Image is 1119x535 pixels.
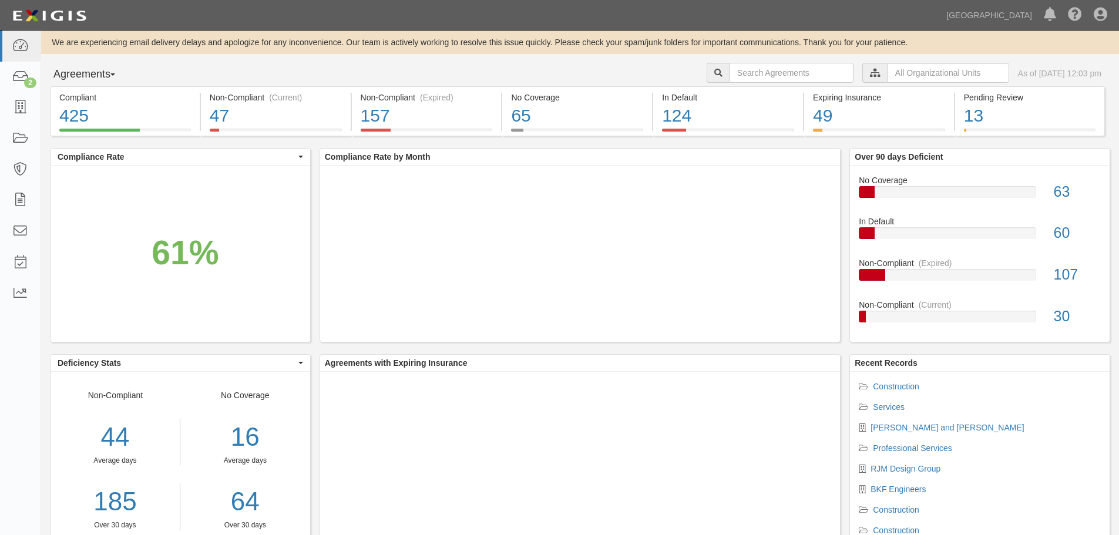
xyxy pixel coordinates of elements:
[58,357,295,369] span: Deficiency Stats
[511,92,643,103] div: No Coverage
[855,358,918,368] b: Recent Records
[59,92,191,103] div: Compliant
[420,92,453,103] div: (Expired)
[919,299,952,311] div: (Current)
[50,63,138,86] button: Agreements
[873,402,905,412] a: Services
[813,103,945,129] div: 49
[964,103,1096,129] div: 13
[180,389,310,530] div: No Coverage
[51,456,180,466] div: Average days
[511,103,643,129] div: 65
[50,129,200,138] a: Compliant425
[59,103,191,129] div: 425
[51,389,180,530] div: Non-Compliant
[940,4,1038,27] a: [GEOGRAPHIC_DATA]
[804,129,954,138] a: Expiring Insurance49
[201,129,351,138] a: Non-Compliant(Current)47
[964,92,1096,103] div: Pending Review
[189,520,301,530] div: Over 30 days
[325,358,468,368] b: Agreements with Expiring Insurance
[24,78,36,88] div: 2
[51,520,180,530] div: Over 30 days
[1018,68,1101,79] div: As of [DATE] 12:03 pm
[730,63,853,83] input: Search Agreements
[1045,181,1110,203] div: 63
[210,103,342,129] div: 47
[58,151,295,163] span: Compliance Rate
[888,63,1009,83] input: All Organizational Units
[873,382,919,391] a: Construction
[871,464,940,473] a: RJM Design Group
[813,92,945,103] div: Expiring Insurance
[502,129,652,138] a: No Coverage65
[873,443,952,453] a: Professional Services
[189,419,301,456] div: 16
[662,92,794,103] div: In Default
[662,103,794,129] div: 124
[873,526,919,535] a: Construction
[871,423,1024,432] a: [PERSON_NAME] and [PERSON_NAME]
[850,257,1110,269] div: Non-Compliant
[859,174,1101,216] a: No Coverage63
[189,456,301,466] div: Average days
[352,129,502,138] a: Non-Compliant(Expired)157
[919,257,952,269] div: (Expired)
[1045,264,1110,285] div: 107
[51,419,180,456] div: 44
[850,174,1110,186] div: No Coverage
[51,355,310,371] button: Deficiency Stats
[51,149,310,165] button: Compliance Rate
[1045,306,1110,327] div: 30
[955,129,1105,138] a: Pending Review13
[41,36,1119,48] div: We are experiencing email delivery delays and apologize for any inconvenience. Our team is active...
[855,152,943,161] b: Over 90 days Deficient
[850,216,1110,227] div: In Default
[653,129,803,138] a: In Default124
[859,299,1101,332] a: Non-Compliant(Current)30
[325,152,431,161] b: Compliance Rate by Month
[871,484,926,494] a: BKF Engineers
[269,92,302,103] div: (Current)
[152,229,219,277] div: 61%
[361,103,493,129] div: 157
[9,5,90,26] img: logo-5460c22ac91f19d4615b14bd174203de0afe785f0fc80cf4dbbc73dc1793850b.png
[1068,8,1082,22] i: Help Center - Complianz
[1045,223,1110,244] div: 60
[189,483,301,520] a: 64
[850,299,1110,311] div: Non-Compliant
[873,505,919,514] a: Construction
[361,92,493,103] div: Non-Compliant (Expired)
[51,483,180,520] a: 185
[859,216,1101,257] a: In Default60
[859,257,1101,299] a: Non-Compliant(Expired)107
[210,92,342,103] div: Non-Compliant (Current)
